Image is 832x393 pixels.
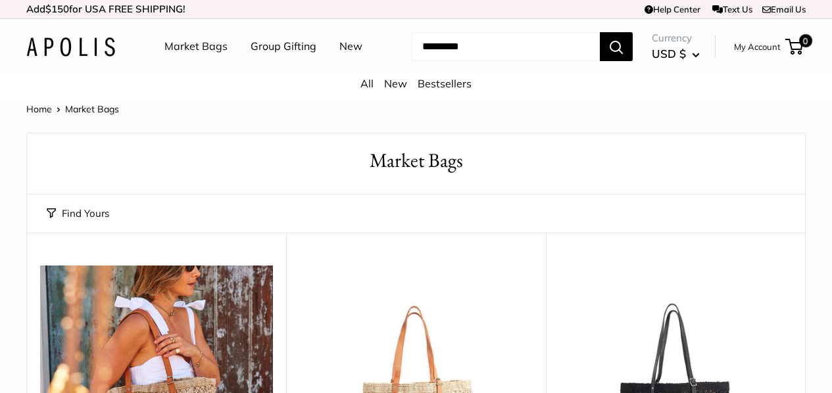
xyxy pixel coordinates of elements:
[600,32,633,61] button: Search
[652,43,700,64] button: USD $
[734,39,781,55] a: My Account
[787,39,803,55] a: 0
[47,147,785,175] h1: Market Bags
[418,77,472,90] a: Bestsellers
[339,37,362,57] a: New
[762,4,806,14] a: Email Us
[645,4,700,14] a: Help Center
[799,34,812,47] span: 0
[26,103,52,115] a: Home
[360,77,374,90] a: All
[412,32,600,61] input: Search...
[65,103,119,115] span: Market Bags
[652,29,700,47] span: Currency
[652,47,686,60] span: USD $
[384,77,407,90] a: New
[26,37,115,57] img: Apolis
[47,204,109,223] button: Find Yours
[26,101,119,118] nav: Breadcrumb
[251,37,316,57] a: Group Gifting
[164,37,228,57] a: Market Bags
[45,3,69,15] span: $150
[712,4,752,14] a: Text Us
